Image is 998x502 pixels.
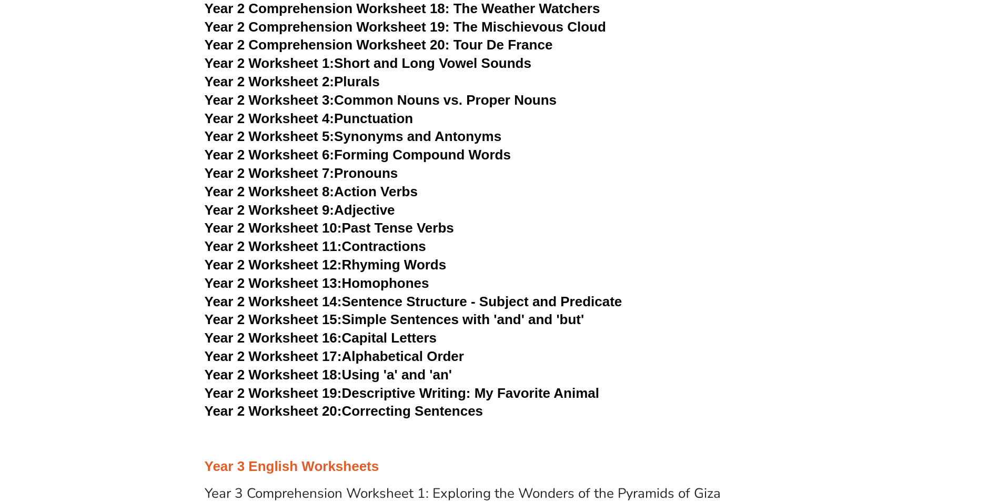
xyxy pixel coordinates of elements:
iframe: Chat Widget [823,383,998,502]
span: Year 2 Worksheet 10: [205,220,342,236]
span: Year 2 Worksheet 1: [205,55,335,71]
span: Year 2 Worksheet 20: [205,403,342,419]
span: Year 2 Worksheet 6: [205,147,335,163]
a: Year 2 Worksheet 8:Action Verbs [205,184,418,199]
span: Year 2 Worksheet 17: [205,348,342,364]
a: Year 2 Worksheet 6:Forming Compound Words [205,147,511,163]
a: Year 2 Worksheet 17:Alphabetical Order [205,348,464,364]
a: Year 2 Worksheet 13:Homophones [205,275,429,291]
a: Year 2 Worksheet 7:Pronouns [205,165,398,181]
a: Year 2 Worksheet 12:Rhyming Words [205,257,447,273]
a: Year 2 Worksheet 4:Punctuation [205,111,414,126]
a: Year 2 Worksheet 10:Past Tense Verbs [205,220,454,236]
span: Year 2 Worksheet 4: [205,111,335,126]
span: Year 2 Worksheet 8: [205,184,335,199]
span: Year 2 Worksheet 18: [205,367,342,383]
span: Year 2 Worksheet 15: [205,312,342,327]
span: Year 2 Worksheet 3: [205,92,335,108]
a: Year 2 Worksheet 1:Short and Long Vowel Sounds [205,55,531,71]
a: Year 2 Worksheet 14:Sentence Structure - Subject and Predicate [205,294,622,309]
a: Year 2 Comprehension Worksheet 19: The Mischievous Cloud [205,19,606,35]
a: Year 2 Worksheet 9:Adjective [205,202,395,218]
span: Year 2 Worksheet 9: [205,202,335,218]
a: Year 2 Worksheet 18:Using 'a' and 'an' [205,367,452,383]
a: Year 2 Worksheet 3:Common Nouns vs. Proper Nouns [205,92,557,108]
span: Year 2 Worksheet 16: [205,330,342,346]
span: Year 2 Worksheet 14: [205,294,342,309]
span: Year 2 Worksheet 13: [205,275,342,291]
span: Year 2 Worksheet 12: [205,257,342,273]
span: Year 2 Worksheet 5: [205,128,335,144]
a: Year 2 Comprehension Worksheet 18: The Weather Watchers [205,1,600,16]
a: Year 2 Worksheet 2:Plurals [205,74,380,89]
span: Year 2 Worksheet 19: [205,385,342,401]
a: Year 2 Comprehension Worksheet 20: Tour De France [205,37,553,53]
span: Year 2 Worksheet 2: [205,74,335,89]
a: Year 2 Worksheet 16:Capital Letters [205,330,437,346]
a: Year 2 Worksheet 19:Descriptive Writing: My Favorite Animal [205,385,599,401]
a: Year 2 Worksheet 11:Contractions [205,238,426,254]
a: Year 2 Worksheet 15:Simple Sentences with 'and' and 'but' [205,312,584,327]
a: Year 2 Worksheet 20:Correcting Sentences [205,403,483,419]
a: Year 2 Worksheet 5:Synonyms and Antonyms [205,128,502,144]
span: Year 2 Worksheet 11: [205,238,342,254]
h3: Year 3 English Worksheets [205,458,794,476]
span: Year 2 Worksheet 7: [205,165,335,181]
